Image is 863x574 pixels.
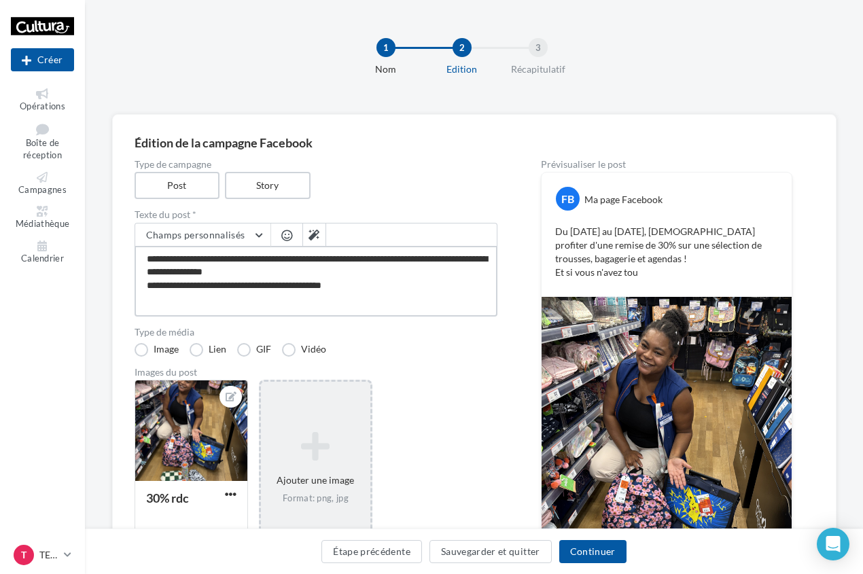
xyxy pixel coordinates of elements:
label: Type de campagne [135,160,497,169]
span: Médiathèque [16,219,70,230]
div: Open Intercom Messenger [817,528,849,560]
a: T TERVILLE [11,542,74,568]
div: Images du post [135,367,497,377]
label: Post [135,172,220,199]
div: Nom [342,62,429,76]
span: Calendrier [21,253,64,264]
button: Étape précédente [321,540,422,563]
p: Du [DATE] au [DATE], [DEMOGRAPHIC_DATA] profiter d'une remise de 30% sur une sélection de trousse... [555,225,778,279]
a: Boîte de réception [11,120,74,164]
div: Récapitulatif [495,62,582,76]
button: Sauvegarder et quitter [429,540,552,563]
div: Ma page Facebook [584,193,663,207]
span: Champs personnalisés [146,229,245,240]
div: 30% rdc [146,490,189,505]
a: Calendrier [11,238,74,267]
div: 2 [453,38,472,57]
div: Nouvelle campagne [11,48,74,71]
button: Continuer [559,540,627,563]
a: Campagnes [11,169,74,198]
button: Créer [11,48,74,71]
label: Image [135,343,179,357]
label: GIF [237,343,271,357]
div: Prévisualiser le post [541,160,792,169]
span: Boîte de réception [23,137,62,161]
div: Edition [419,62,506,76]
span: T [21,548,27,562]
span: Campagnes [18,184,67,195]
p: TERVILLE [39,548,58,562]
label: Texte du post * [135,210,497,219]
div: Édition de la campagne Facebook [135,137,814,149]
a: Médiathèque [11,203,74,232]
div: 3 [529,38,548,57]
div: 1 [376,38,395,57]
label: Story [225,172,311,199]
label: Vidéo [282,343,326,357]
label: Type de média [135,327,497,337]
label: Lien [190,343,226,357]
a: Opérations [11,86,74,115]
span: Opérations [20,101,65,111]
div: FB [556,187,580,211]
button: Champs personnalisés [135,223,270,247]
